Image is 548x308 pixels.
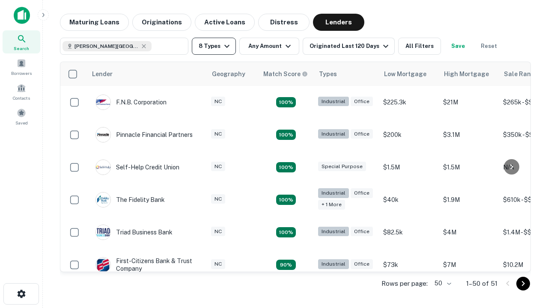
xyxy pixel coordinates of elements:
[319,69,337,79] div: Types
[379,151,439,184] td: $1.5M
[310,41,391,51] div: Originated Last 120 Days
[96,127,110,142] img: picture
[314,62,379,86] th: Types
[95,257,198,272] div: First-citizens Bank & Trust Company
[3,30,40,53] a: Search
[212,69,245,79] div: Geography
[195,14,255,31] button: Active Loans
[318,162,366,172] div: Special Purpose
[132,14,191,31] button: Originations
[96,160,110,175] img: picture
[87,62,207,86] th: Lender
[239,38,299,55] button: Any Amount
[263,69,306,79] h6: Match Score
[74,42,139,50] span: [PERSON_NAME][GEOGRAPHIC_DATA], [GEOGRAPHIC_DATA]
[431,277,453,290] div: 50
[96,258,110,272] img: picture
[60,14,129,31] button: Maturing Loans
[379,184,439,216] td: $40k
[384,69,426,79] div: Low Mortgage
[516,277,530,290] button: Go to next page
[381,278,428,289] p: Rows per page:
[258,14,310,31] button: Distress
[276,260,296,270] div: Matching Properties: 7, hasApolloMatch: undefined
[276,227,296,237] div: Matching Properties: 8, hasApolloMatch: undefined
[263,69,308,79] div: Capitalize uses an advanced AI algorithm to match your search with the best lender. The match sco...
[96,225,110,240] img: picture
[439,249,499,281] td: $7M
[398,38,441,55] button: All Filters
[313,14,364,31] button: Lenders
[3,55,40,78] a: Borrowers
[439,216,499,249] td: $4M
[192,38,236,55] button: 8 Types
[351,227,373,237] div: Office
[95,127,193,142] div: Pinnacle Financial Partners
[475,38,503,55] button: Reset
[318,129,349,139] div: Industrial
[15,119,28,126] span: Saved
[318,259,349,269] div: Industrial
[351,188,373,198] div: Office
[351,129,373,139] div: Office
[318,188,349,198] div: Industrial
[439,118,499,151] td: $3.1M
[318,200,345,210] div: + 1 more
[3,105,40,128] a: Saved
[276,195,296,205] div: Matching Properties: 14, hasApolloMatch: undefined
[14,45,29,52] span: Search
[211,259,225,269] div: NC
[13,95,30,101] span: Contacts
[318,227,349,237] div: Industrial
[276,130,296,140] div: Matching Properties: 11, hasApolloMatch: undefined
[258,62,314,86] th: Capitalize uses an advanced AI algorithm to match your search with the best lender. The match sco...
[318,97,349,107] div: Industrial
[92,69,113,79] div: Lender
[95,225,173,240] div: Triad Business Bank
[95,95,167,110] div: F.n.b. Corporation
[211,162,225,172] div: NC
[303,38,395,55] button: Originated Last 120 Days
[439,86,499,118] td: $21M
[96,95,110,110] img: picture
[276,97,296,107] div: Matching Properties: 9, hasApolloMatch: undefined
[211,194,225,204] div: NC
[96,192,110,207] img: picture
[207,62,258,86] th: Geography
[379,118,439,151] td: $200k
[351,259,373,269] div: Office
[444,69,489,79] div: High Mortgage
[439,184,499,216] td: $1.9M
[211,129,225,139] div: NC
[379,216,439,249] td: $82.5k
[211,227,225,237] div: NC
[11,70,32,77] span: Borrowers
[211,97,225,107] div: NC
[439,62,499,86] th: High Mortgage
[444,38,472,55] button: Save your search to get updates of matches that match your search criteria.
[95,160,179,175] div: Self-help Credit Union
[3,80,40,103] a: Contacts
[466,278,497,289] p: 1–50 of 51
[505,212,548,253] iframe: Chat Widget
[14,7,30,24] img: capitalize-icon.png
[351,97,373,107] div: Office
[276,162,296,172] div: Matching Properties: 11, hasApolloMatch: undefined
[379,249,439,281] td: $73k
[439,151,499,184] td: $1.5M
[379,86,439,118] td: $225.3k
[95,192,165,207] div: The Fidelity Bank
[379,62,439,86] th: Low Mortgage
